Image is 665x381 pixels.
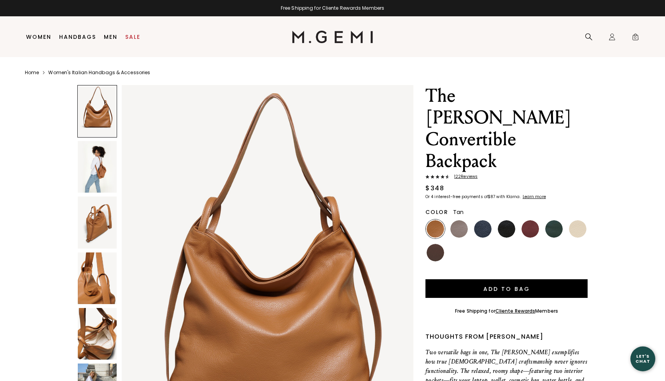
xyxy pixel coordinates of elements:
[474,220,492,238] img: Navy
[455,308,558,314] div: Free Shipping for Members
[545,220,563,238] img: Dark Green
[523,194,546,200] klarna-placement-style-cta: Learn more
[104,34,117,40] a: Men
[425,194,488,200] klarna-placement-style-body: Or 4 interest-free payments of
[522,195,546,199] a: Learn more
[25,70,39,76] a: Home
[48,70,150,76] a: Women's Italian Handbags & Accessories
[453,208,464,216] span: Tan
[488,194,495,200] klarna-placement-style-amount: $87
[427,244,444,261] img: Chocolate
[78,308,117,360] img: The Laura Convertible Backpack
[632,35,639,42] span: 0
[125,34,140,40] a: Sale
[425,174,588,181] a: 122Reviews
[425,332,588,341] div: Thoughts from [PERSON_NAME]
[425,85,588,172] h1: The [PERSON_NAME] Convertible Backpack
[292,31,373,43] img: M.Gemi
[427,220,444,238] img: Tan
[425,209,448,215] h2: Color
[521,220,539,238] img: Dark Burgundy
[450,174,478,179] span: 122 Review s
[498,220,515,238] img: Black
[495,308,535,314] a: Cliente Rewards
[496,194,521,200] klarna-placement-style-body: with Klarna
[569,220,586,238] img: Ecru
[59,34,96,40] a: Handbags
[630,354,655,364] div: Let's Chat
[78,252,117,304] img: The Laura Convertible Backpack
[425,184,444,193] div: $348
[26,34,51,40] a: Women
[78,197,117,248] img: The Laura Convertible Backpack
[425,279,588,298] button: Add to Bag
[78,141,117,193] img: The Laura Convertible Backpack
[450,220,468,238] img: Warm Gray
